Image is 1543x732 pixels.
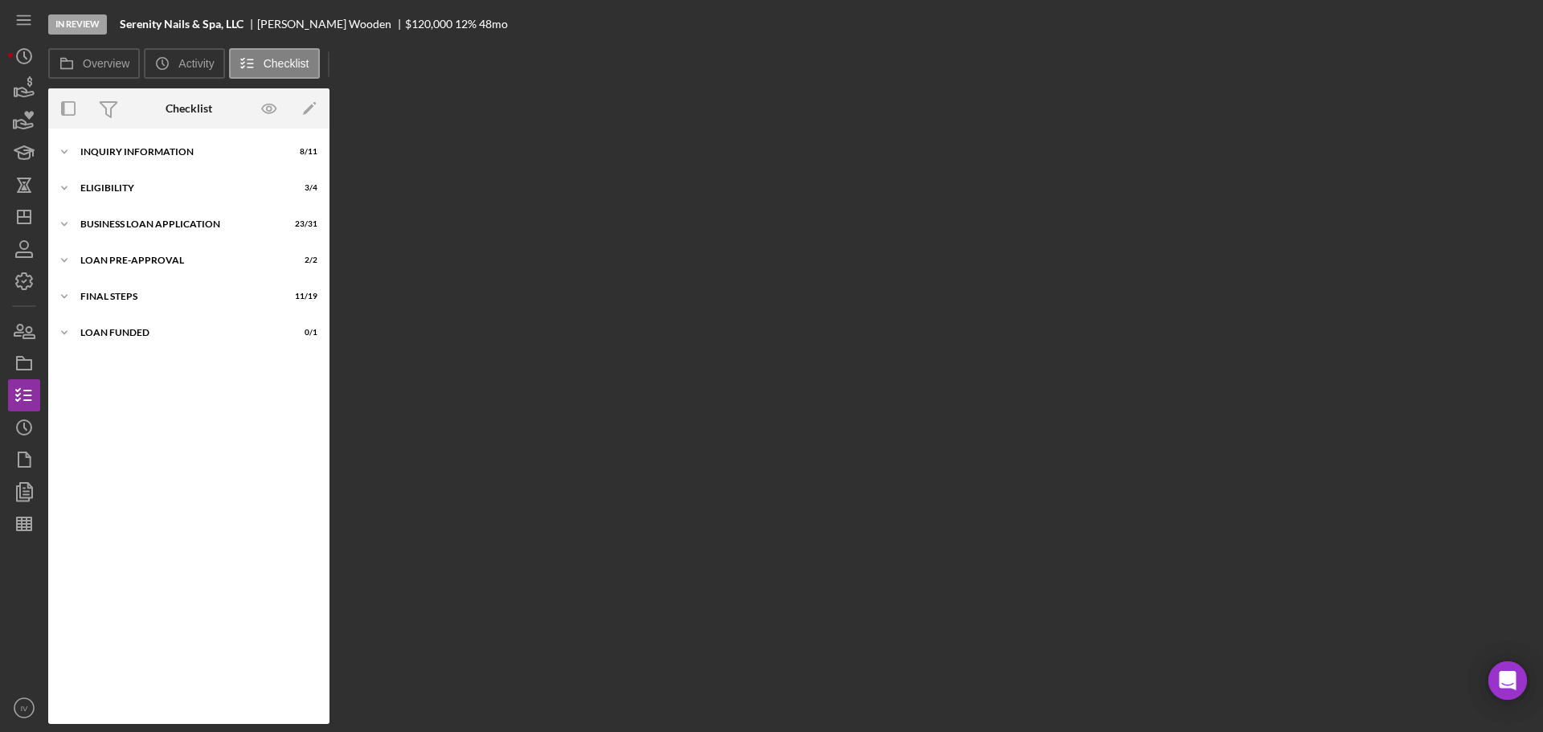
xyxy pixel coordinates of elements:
div: 12 % [455,18,477,31]
div: INQUIRY INFORMATION [80,147,277,157]
div: Checklist [166,102,212,115]
button: IV [8,692,40,724]
b: Serenity Nails & Spa, LLC [120,18,244,31]
div: LOAN FUNDED [80,328,277,337]
label: Overview [83,57,129,70]
span: $120,000 [405,17,452,31]
button: Overview [48,48,140,79]
div: 3 / 4 [289,183,317,193]
div: In Review [48,14,107,35]
div: 8 / 11 [289,147,317,157]
div: Open Intercom Messenger [1488,661,1527,700]
div: BUSINESS LOAN APPLICATION [80,219,277,229]
div: 0 / 1 [289,328,317,337]
button: Checklist [229,48,320,79]
label: Activity [178,57,214,70]
div: [PERSON_NAME] Wooden [257,18,405,31]
div: 11 / 19 [289,292,317,301]
text: IV [20,704,28,713]
div: LOAN PRE-APPROVAL [80,256,277,265]
div: 2 / 2 [289,256,317,265]
div: 48 mo [479,18,508,31]
div: FINAL STEPS [80,292,277,301]
div: ELIGIBILITY [80,183,277,193]
div: 23 / 31 [289,219,317,229]
button: Activity [144,48,224,79]
label: Checklist [264,57,309,70]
